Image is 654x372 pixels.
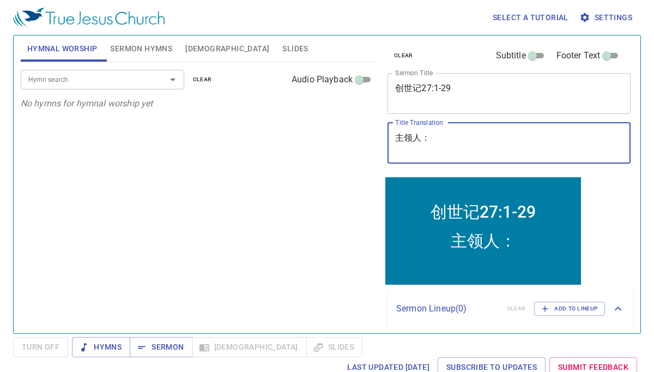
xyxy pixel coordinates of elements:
iframe: from-child [383,175,583,287]
textarea: 创世记27:1-29 [395,83,623,104]
button: Open [165,72,180,87]
img: True Jesus Church [13,8,165,27]
button: Select a tutorial [488,8,573,28]
button: Add to Lineup [534,302,605,316]
p: Sermon Lineup ( 0 ) [396,302,498,315]
span: Hymnal Worship [27,42,98,56]
button: clear [387,49,420,62]
span: Audio Playback [292,73,353,86]
span: clear [394,51,413,61]
span: clear [193,75,212,85]
button: Hymns [72,337,130,357]
span: Footer Text [556,49,601,62]
span: Subtitle [496,49,526,62]
span: Sermon Hymns [110,42,172,56]
span: Select a tutorial [493,11,568,25]
button: clear [186,73,219,86]
span: Hymns [81,340,122,354]
span: Add to Lineup [541,304,598,314]
span: [DEMOGRAPHIC_DATA] [185,42,269,56]
div: Sermon Lineup(0)clearAdd to Lineup [387,291,633,327]
button: Settings [577,8,637,28]
span: Sermon [138,340,184,354]
button: Sermon [130,337,192,357]
span: Slides [282,42,308,56]
textarea: 主领人： [395,133,623,153]
span: Settings [582,11,632,25]
i: No hymns for hymnal worship yet [21,98,153,109]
